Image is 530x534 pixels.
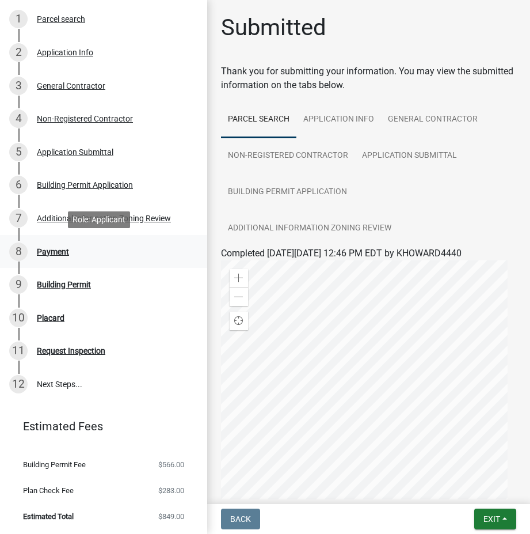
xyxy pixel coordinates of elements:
[221,101,296,138] a: Parcel search
[158,513,184,520] span: $849.00
[9,176,28,194] div: 6
[9,275,28,294] div: 9
[9,43,28,62] div: 2
[483,514,500,524] span: Exit
[37,82,105,90] div: General Contractor
[37,115,133,123] div: Non-Registered Contractor
[9,415,189,438] a: Estimated Fees
[9,209,28,228] div: 7
[37,148,113,156] div: Application Submittal
[23,461,86,468] span: Building Permit Fee
[23,513,74,520] span: Estimated Total
[9,342,28,360] div: 11
[37,281,91,289] div: Building Permit
[9,77,28,95] div: 3
[221,509,260,529] button: Back
[37,214,171,222] div: Additional Information Zoning Review
[9,243,28,261] div: 8
[9,10,28,28] div: 1
[158,461,184,468] span: $566.00
[158,487,184,494] span: $283.00
[37,15,85,23] div: Parcel search
[37,181,133,189] div: Building Permit Application
[221,138,355,175] a: Non-Registered Contractor
[9,375,28,393] div: 12
[230,287,248,306] div: Zoom out
[221,174,354,211] a: Building Permit Application
[230,514,251,524] span: Back
[221,14,326,41] h1: Submitted
[221,210,398,247] a: Additional Information Zoning Review
[221,65,516,92] div: Thank you for submitting your information. You may view the submitted information on the tabs below.
[381,101,485,138] a: General Contractor
[9,109,28,128] div: 4
[37,248,69,256] div: Payment
[9,143,28,161] div: 5
[68,211,130,228] div: Role: Applicant
[230,269,248,287] div: Zoom in
[37,347,105,355] div: Request Inspection
[9,309,28,327] div: 10
[296,101,381,138] a: Application Info
[23,487,74,494] span: Plan Check Fee
[355,138,464,175] a: Application Submittal
[474,509,516,529] button: Exit
[37,314,64,322] div: Placard
[37,48,93,56] div: Application Info
[230,312,248,330] div: Find my location
[221,248,462,259] span: Completed [DATE][DATE] 12:46 PM EDT by KHOWARD4440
